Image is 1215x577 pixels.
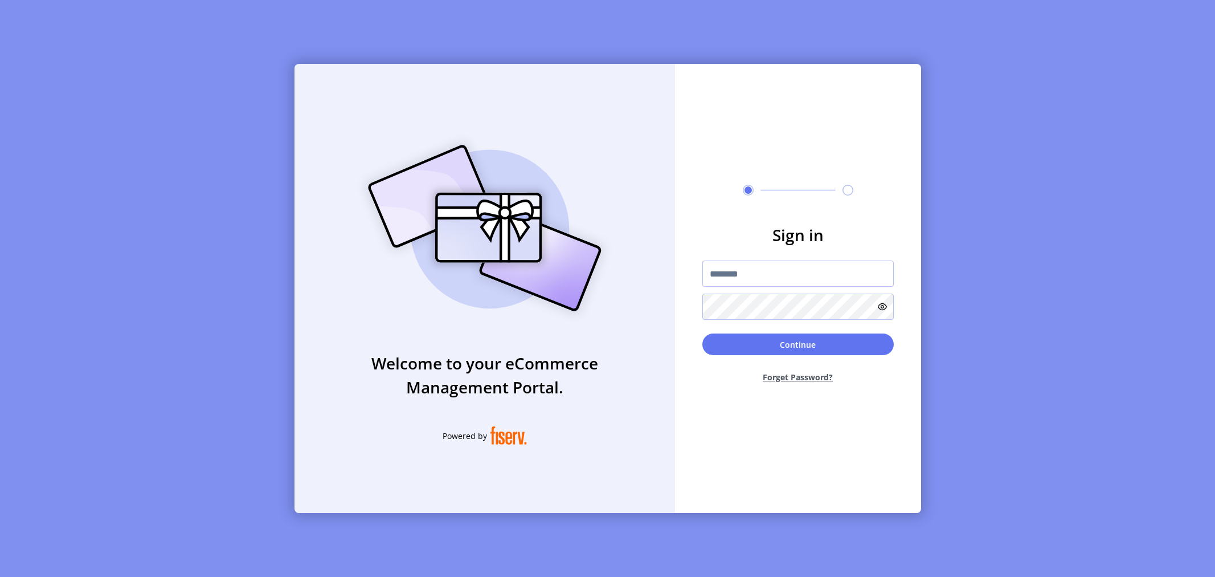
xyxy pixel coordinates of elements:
button: Forget Password? [702,362,894,392]
button: Continue [702,334,894,355]
img: card_Illustration.svg [351,132,619,324]
h3: Sign in [702,223,894,247]
h3: Welcome to your eCommerce Management Portal. [294,351,675,399]
span: Powered by [443,430,487,442]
